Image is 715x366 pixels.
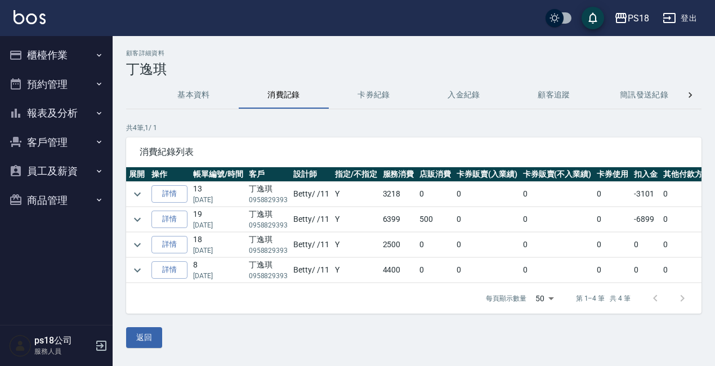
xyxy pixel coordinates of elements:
div: 50 [531,283,558,314]
button: 消費記錄 [239,82,329,109]
td: Y [332,207,380,232]
button: expand row [129,262,146,279]
td: 丁逸琪 [246,258,291,283]
th: 客戶 [246,167,291,182]
button: 返回 [126,327,162,348]
th: 卡券販賣(不入業績) [520,167,595,182]
button: 基本資料 [149,82,239,109]
td: 0 [594,258,631,283]
button: PS18 [610,7,654,30]
p: [DATE] [193,246,243,256]
h3: 丁逸琪 [126,61,701,77]
td: 0 [454,182,520,207]
h2: 顧客詳細資料 [126,50,701,57]
td: 0 [454,207,520,232]
td: 0 [520,207,595,232]
td: 4400 [380,258,417,283]
td: 6399 [380,207,417,232]
button: 客戶管理 [5,128,108,157]
a: 詳情 [151,185,187,203]
th: 帳單編號/時間 [190,167,246,182]
td: 0 [660,258,713,283]
p: 0958829393 [249,195,288,205]
button: 登出 [658,8,701,29]
a: 詳情 [151,211,187,228]
td: 18 [190,233,246,257]
th: 服務消費 [380,167,417,182]
a: 詳情 [151,261,187,279]
td: Betty / /11 [291,233,332,257]
button: expand row [129,236,146,253]
td: 0 [594,233,631,257]
td: Betty / /11 [291,258,332,283]
td: 丁逸琪 [246,182,291,207]
button: 簡訊發送紀錄 [599,82,689,109]
h5: ps18公司 [34,335,92,346]
td: Y [332,258,380,283]
p: [DATE] [193,195,243,205]
td: 0 [631,233,660,257]
th: 設計師 [291,167,332,182]
p: [DATE] [193,220,243,230]
a: 詳情 [151,236,187,253]
td: Betty / /11 [291,207,332,232]
span: 消費紀錄列表 [140,146,688,158]
td: 0 [417,258,454,283]
td: 0 [417,182,454,207]
button: 商品管理 [5,186,108,215]
th: 指定/不指定 [332,167,380,182]
td: Betty / /11 [291,182,332,207]
img: Logo [14,10,46,24]
th: 卡券販賣(入業績) [454,167,520,182]
td: 丁逸琪 [246,207,291,232]
p: 每頁顯示數量 [486,293,526,303]
button: 卡券紀錄 [329,82,419,109]
td: -3101 [631,182,660,207]
p: 第 1–4 筆 共 4 筆 [576,293,631,303]
td: 0 [631,258,660,283]
p: 0958829393 [249,271,288,281]
button: 員工及薪資 [5,157,108,186]
th: 其他付款方式 [660,167,713,182]
td: 0 [520,258,595,283]
td: 13 [190,182,246,207]
th: 操作 [149,167,190,182]
td: 0 [454,258,520,283]
td: 2500 [380,233,417,257]
td: Y [332,233,380,257]
th: 店販消費 [417,167,454,182]
button: 預約管理 [5,70,108,99]
p: 服務人員 [34,346,92,356]
td: 8 [190,258,246,283]
th: 卡券使用 [594,167,631,182]
td: 0 [594,182,631,207]
td: -6899 [631,207,660,232]
p: [DATE] [193,271,243,281]
td: 0 [417,233,454,257]
p: 0958829393 [249,246,288,256]
button: expand row [129,211,146,228]
img: Person [9,334,32,357]
button: 入金紀錄 [419,82,509,109]
td: 0 [660,207,713,232]
button: 報表及分析 [5,99,108,128]
th: 扣入金 [631,167,660,182]
th: 展開 [126,167,149,182]
div: PS18 [628,11,649,25]
td: 0 [660,182,713,207]
td: Y [332,182,380,207]
p: 0958829393 [249,220,288,230]
td: 0 [454,233,520,257]
p: 共 4 筆, 1 / 1 [126,123,701,133]
td: 19 [190,207,246,232]
button: 櫃檯作業 [5,41,108,70]
button: expand row [129,186,146,203]
td: 500 [417,207,454,232]
td: 丁逸琪 [246,233,291,257]
td: 0 [520,182,595,207]
button: save [582,7,604,29]
button: 顧客追蹤 [509,82,599,109]
td: 0 [660,233,713,257]
td: 3218 [380,182,417,207]
td: 0 [594,207,631,232]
